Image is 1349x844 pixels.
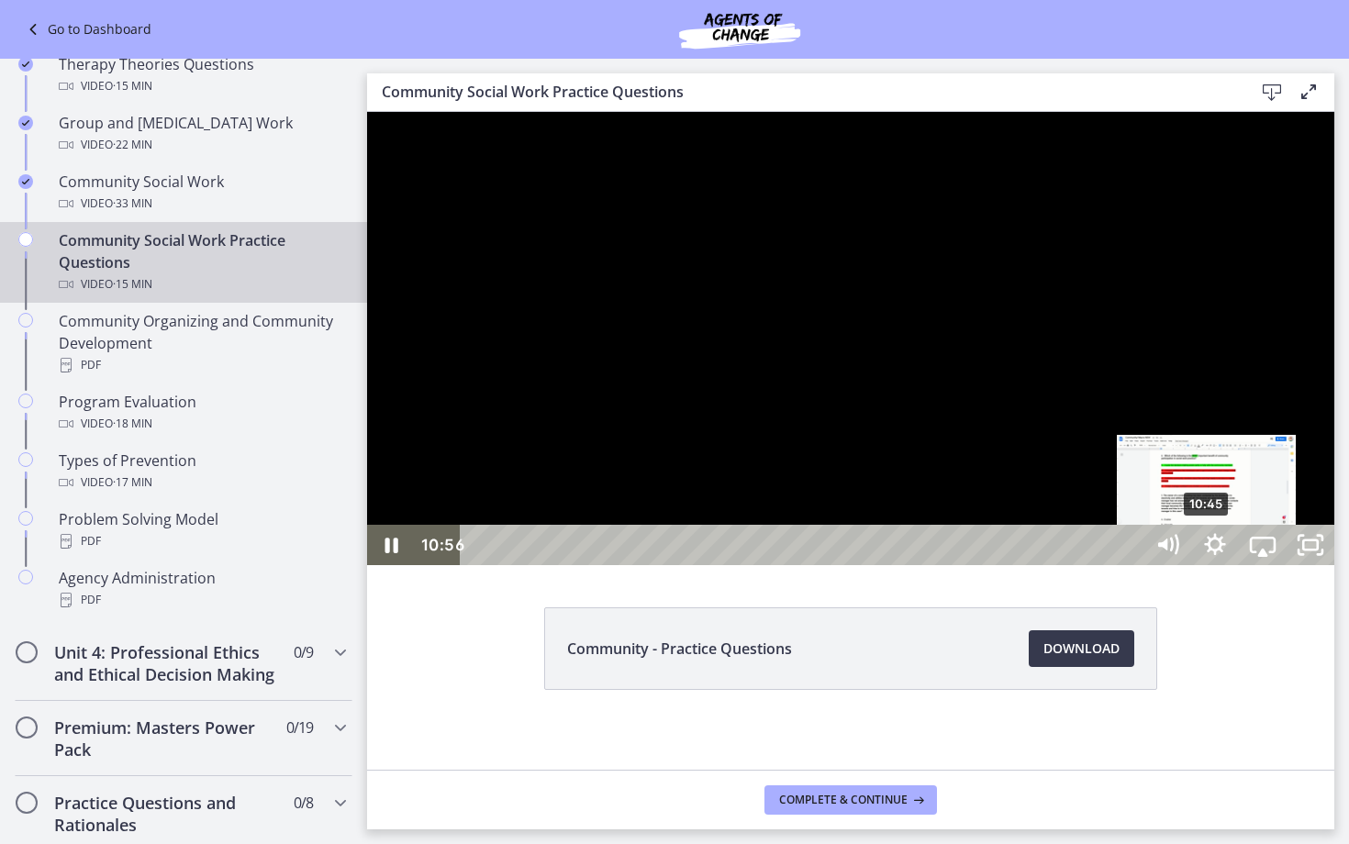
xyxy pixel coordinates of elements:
div: Video [59,193,345,215]
div: Problem Solving Model [59,508,345,552]
div: PDF [59,530,345,552]
button: Airplay [872,413,920,453]
i: Completed [18,174,33,189]
button: Show settings menu [824,413,872,453]
h2: Practice Questions and Rationales [54,792,278,836]
span: Community - Practice Questions [567,638,792,660]
span: · 17 min [113,472,152,494]
button: Mute [776,413,824,453]
button: Unfullscreen [920,413,967,453]
div: Video [59,413,345,435]
span: · 15 min [113,273,152,295]
div: Agency Administration [59,567,345,611]
div: Video [59,273,345,295]
div: PDF [59,589,345,611]
span: 0 / 8 [294,792,313,814]
div: Group and [MEDICAL_DATA] Work [59,112,345,156]
div: Community Social Work [59,171,345,215]
span: Complete & continue [779,793,908,807]
span: · 22 min [113,134,152,156]
div: PDF [59,354,345,376]
span: 0 / 19 [286,716,313,738]
a: Download [1029,630,1134,667]
a: Go to Dashboard [22,18,151,40]
iframe: Video Lesson [367,112,1334,565]
h2: Unit 4: Professional Ethics and Ethical Decision Making [54,641,278,685]
img: Agents of Change Social Work Test Prep [630,7,850,51]
button: Complete & continue [764,785,937,815]
h3: Community Social Work Practice Questions [382,81,1224,103]
i: Completed [18,116,33,130]
span: 0 / 9 [294,641,313,663]
div: Community Organizing and Community Development [59,310,345,376]
div: Video [59,75,345,97]
div: Community Social Work Practice Questions [59,229,345,295]
div: Program Evaluation [59,391,345,435]
span: · 33 min [113,193,152,215]
div: Types of Prevention [59,450,345,494]
div: Therapy Theories Questions [59,53,345,97]
span: · 18 min [113,413,152,435]
i: Completed [18,57,33,72]
span: · 15 min [113,75,152,97]
div: Video [59,472,345,494]
div: Video [59,134,345,156]
span: Download [1043,638,1120,660]
h2: Premium: Masters Power Pack [54,716,278,761]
